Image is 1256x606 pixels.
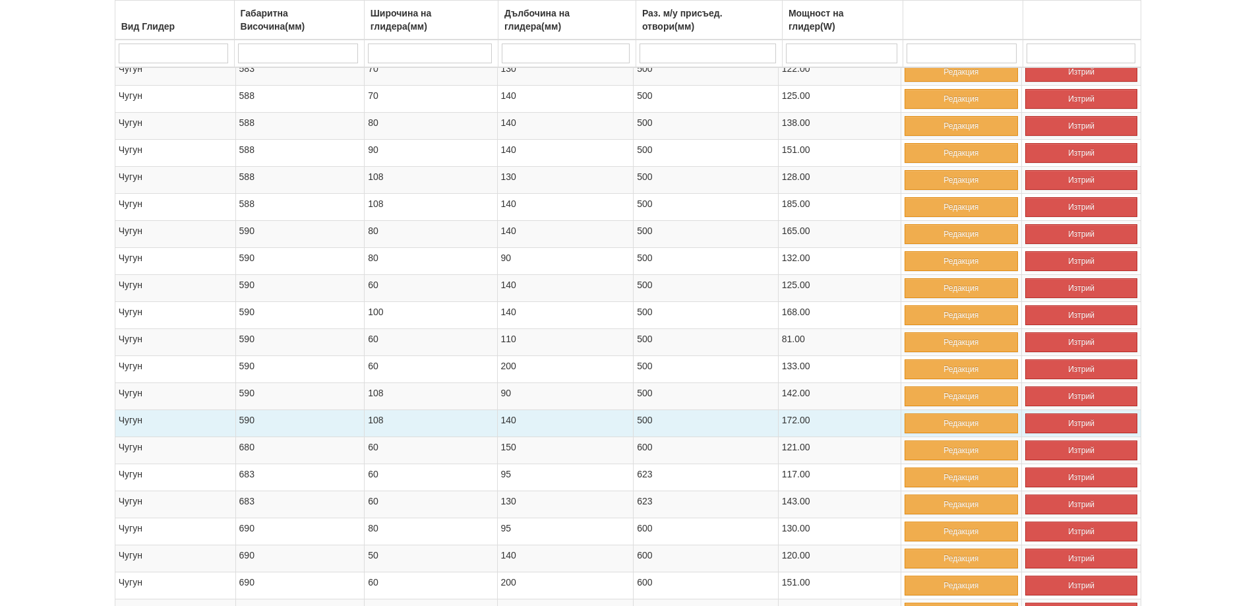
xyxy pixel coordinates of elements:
a: Изтрий [1025,89,1137,109]
td: Чугун [115,248,235,275]
td: 140 [497,86,634,113]
td: 590 [235,329,365,356]
td: 142.00 [778,383,901,410]
td: Чугун [115,302,235,329]
td: 60 [365,356,497,383]
a: Редакция [905,197,1018,217]
a: Изтрий [1025,251,1137,271]
a: Изтрий [1025,62,1137,82]
td: Чугун [115,275,235,302]
td: 500 [634,275,778,302]
a: Изтрий [1025,278,1137,298]
a: Редакция [905,468,1018,487]
a: Изтрий [1025,468,1137,487]
td: 132.00 [778,248,901,275]
td: 200 [497,356,634,383]
td: Чугун [115,221,235,248]
td: 500 [634,167,778,194]
td: 623 [634,464,778,491]
td: Чугун [115,329,235,356]
td: 120.00 [778,545,901,572]
td: 60 [365,275,497,302]
td: 143.00 [778,491,901,518]
td: 588 [235,86,365,113]
div: Габаритна Височина(мм) [238,4,361,36]
td: 95 [497,464,634,491]
td: 125.00 [778,86,901,113]
td: 590 [235,410,365,437]
td: 590 [235,383,365,410]
th: Раз. м/у присъед. отвори(мм): No sort applied, activate to apply an ascending sort [636,1,782,40]
td: 150 [497,437,634,464]
td: 138.00 [778,113,901,140]
th: Габаритна Височина(мм): No sort applied, activate to apply an ascending sort [234,1,364,40]
a: Редакция [905,522,1018,541]
th: : No sort applied, activate to apply an ascending sort [903,1,1023,40]
a: Редакция [905,170,1018,190]
a: Редакция [905,278,1018,298]
td: 130 [497,167,634,194]
td: 200 [497,572,634,599]
a: Изтрий [1025,143,1137,163]
td: 690 [235,572,365,599]
td: 588 [235,167,365,194]
td: Чугун [115,167,235,194]
td: 90 [365,140,497,167]
a: Изтрий [1025,197,1137,217]
td: 185.00 [778,194,901,221]
td: 90 [497,248,634,275]
a: Редакция [905,386,1018,406]
td: Чугун [115,545,235,572]
div: Раз. м/у присъед. отвори(мм) [640,4,779,36]
td: 590 [235,248,365,275]
a: Изтрий [1025,413,1137,433]
td: 151.00 [778,572,901,599]
th: Вид Глидер: No sort applied, activate to apply an ascending sort [115,1,234,40]
td: 623 [634,491,778,518]
td: Чугун [115,410,235,437]
td: Чугун [115,572,235,599]
a: Редакция [905,549,1018,568]
td: 95 [497,518,634,545]
td: 500 [634,140,778,167]
td: Чугун [115,59,235,86]
td: 140 [497,113,634,140]
td: 80 [365,221,497,248]
div: Широчина на глидера(мм) [368,4,494,36]
td: 110 [497,329,634,356]
td: Чугун [115,383,235,410]
td: 600 [634,545,778,572]
td: 60 [365,329,497,356]
td: 100 [365,302,497,329]
td: 168.00 [778,302,901,329]
div: Вид Глидер [119,17,231,36]
td: 140 [497,194,634,221]
a: Редакция [905,332,1018,352]
td: 683 [235,491,365,518]
a: Редакция [905,116,1018,136]
td: 500 [634,383,778,410]
td: 680 [235,437,365,464]
td: Чугун [115,356,235,383]
td: 60 [365,437,497,464]
td: 500 [634,329,778,356]
td: 500 [634,356,778,383]
a: Изтрий [1025,549,1137,568]
a: Изтрий [1025,386,1137,406]
div: Мощност на глидер(W) [786,4,899,36]
td: 130.00 [778,518,901,545]
td: 108 [365,167,497,194]
td: 60 [365,464,497,491]
td: 50 [365,545,497,572]
a: Изтрий [1025,576,1137,595]
td: 60 [365,491,497,518]
td: 70 [365,86,497,113]
a: Изтрий [1025,170,1137,190]
td: 500 [634,86,778,113]
td: 151.00 [778,140,901,167]
td: 588 [235,140,365,167]
td: Чугун [115,491,235,518]
a: Редакция [905,224,1018,244]
a: Редакция [905,62,1018,82]
a: Изтрий [1025,116,1137,136]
